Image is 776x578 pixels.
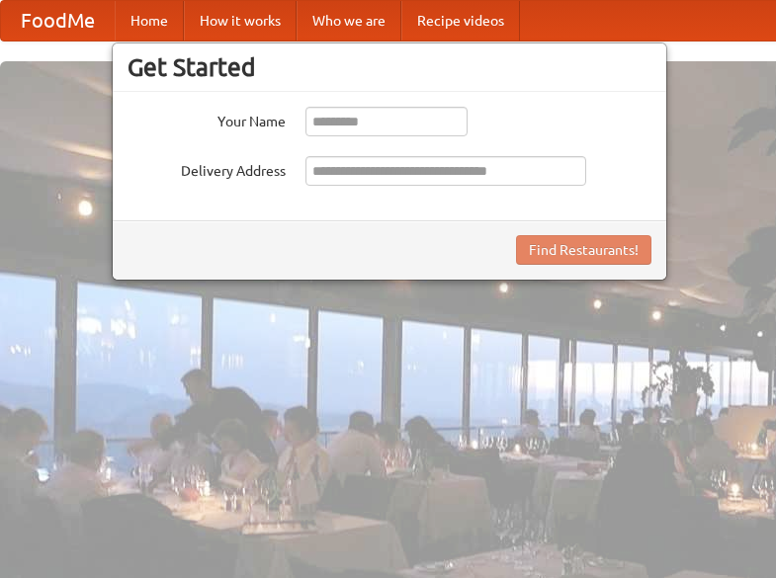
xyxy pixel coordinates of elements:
[516,235,651,265] button: Find Restaurants!
[184,1,297,41] a: How it works
[115,1,184,41] a: Home
[1,1,115,41] a: FoodMe
[128,156,286,181] label: Delivery Address
[128,107,286,131] label: Your Name
[401,1,520,41] a: Recipe videos
[297,1,401,41] a: Who we are
[128,52,651,82] h3: Get Started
